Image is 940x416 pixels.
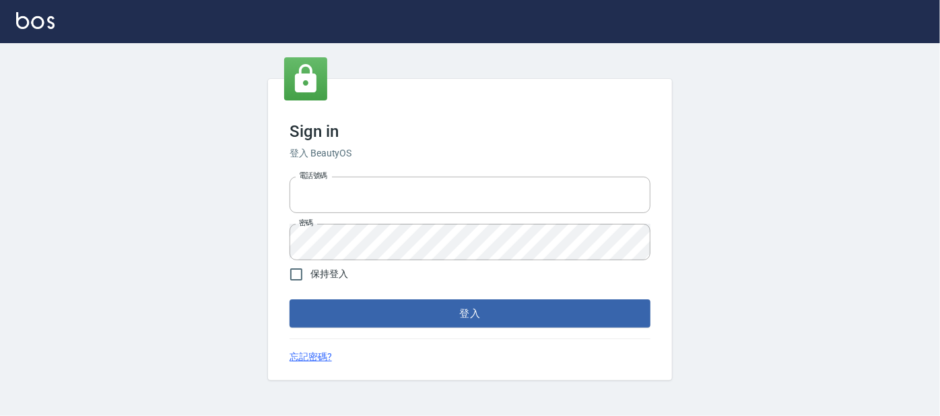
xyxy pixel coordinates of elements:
[290,146,650,160] h6: 登入 BeautyOS
[299,218,313,228] label: 密碼
[290,350,332,364] a: 忘記密碼?
[290,299,650,328] button: 登入
[16,12,55,29] img: Logo
[310,267,348,281] span: 保持登入
[290,122,650,141] h3: Sign in
[299,171,327,181] label: 電話號碼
